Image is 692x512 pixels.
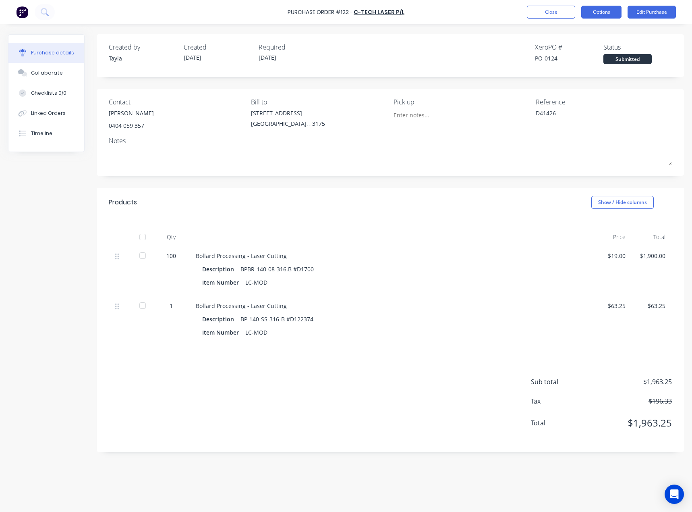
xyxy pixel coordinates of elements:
div: Qty [153,229,189,245]
div: Contact [109,97,245,107]
div: Price [592,229,632,245]
div: Bollard Processing - Laser Cutting [196,302,586,310]
button: Linked Orders [8,103,84,123]
div: PO-0124 [535,54,603,62]
div: [GEOGRAPHIC_DATA], , 3175 [251,119,325,128]
div: Reference [536,97,672,107]
div: Item Number [202,327,245,338]
div: Checklists 0/0 [31,89,66,97]
button: Edit Purchase [628,6,676,19]
span: $1,963.25 [591,416,672,430]
div: Created by [109,42,177,52]
button: Timeline [8,123,84,144]
div: Purchase details [31,49,74,56]
div: Total [632,229,672,245]
div: Products [109,198,137,207]
div: BP-140-SS-316-B #D122374 [240,313,313,325]
div: [PERSON_NAME] [109,109,154,117]
div: Description [202,263,240,275]
div: $63.25 [599,302,626,310]
a: C-Tech Laser P/L [354,8,404,16]
div: LC-MOD [245,327,267,338]
button: Checklists 0/0 [8,83,84,103]
span: Total [531,418,591,428]
div: Xero PO # [535,42,603,52]
div: Pick up [394,97,530,107]
div: Item Number [202,277,245,288]
input: Enter notes... [394,109,467,121]
div: LC-MOD [245,277,267,288]
span: Tax [531,396,591,406]
div: Status [603,42,672,52]
div: Collaborate [31,69,63,77]
div: 0404 059 357 [109,121,154,130]
div: Linked Orders [31,110,66,117]
div: Created [184,42,252,52]
div: Submitted [603,54,652,64]
span: $1,963.25 [591,377,672,387]
textarea: D41426 [536,109,636,127]
div: Bollard Processing - Laser Cutting [196,252,586,260]
div: Purchase Order #122 - [288,8,353,17]
div: $63.25 [638,302,665,310]
div: Open Intercom Messenger [665,485,684,504]
button: Options [581,6,622,19]
div: Description [202,313,240,325]
div: Bill to [251,97,387,107]
div: 100 [160,252,183,260]
div: Tayla [109,54,177,62]
button: Collaborate [8,63,84,83]
span: $196.33 [591,396,672,406]
div: Timeline [31,130,52,137]
div: [STREET_ADDRESS] [251,109,325,117]
div: Notes [109,136,672,146]
div: BPBR-140-08-316.B #D1700 [240,263,314,275]
div: $1,900.00 [638,252,665,260]
button: Show / Hide columns [591,196,654,209]
div: $19.00 [599,252,626,260]
button: Close [527,6,575,19]
div: Required [259,42,327,52]
img: Factory [16,6,28,18]
button: Purchase details [8,43,84,63]
span: Sub total [531,377,591,387]
div: 1 [160,302,183,310]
